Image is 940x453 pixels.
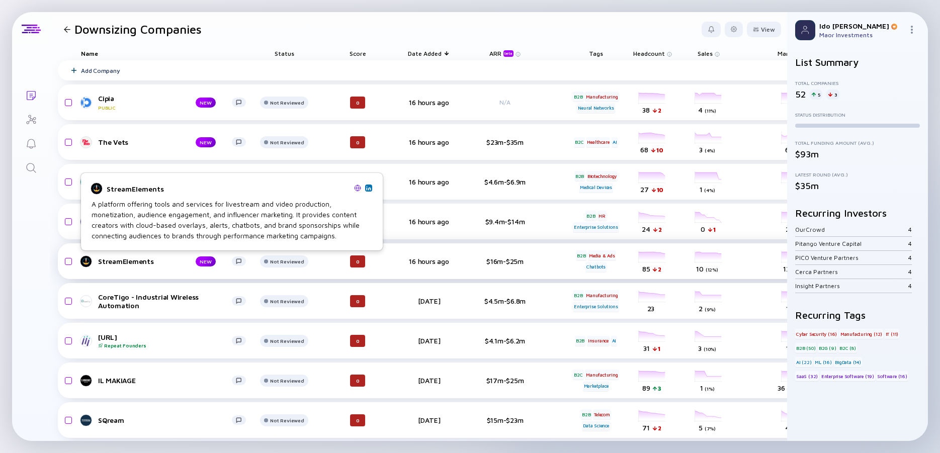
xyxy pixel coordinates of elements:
div: ML (16) [814,357,833,367]
div: 4 [908,240,912,247]
div: Insurance [587,336,610,346]
div: B2G (9) [818,343,837,353]
div: Not Reviewed [270,258,304,264]
div: 0 [350,255,365,267]
div: Marketplace [583,381,610,391]
a: The VetsNEW [81,136,254,148]
div: Not Reviewed [270,417,304,423]
div: AI [612,137,618,147]
div: Biotechnology [586,171,618,181]
div: StreamElements [107,185,350,193]
div: Date Added [401,46,457,60]
div: PICO Venture Partners [795,254,908,261]
a: Search [12,155,50,179]
div: 16 hours ago [401,257,457,265]
div: Cipia [98,94,180,111]
div: Pitango Venture Capital [795,240,908,247]
h2: Recurring Investors [795,207,920,219]
div: 16 hours ago [401,217,457,226]
div: Cyber Security (16) [795,329,838,339]
div: B2B [575,336,585,346]
div: ARR [489,50,516,57]
div: Ido [PERSON_NAME] [819,22,904,30]
div: 16 hours ago [401,138,457,146]
div: $4.5m-$6.8m [472,297,538,305]
div: Manufacturing [585,92,619,102]
div: Manufacturing (12) [839,329,883,339]
div: B2C (8) [838,343,857,353]
div: CoreTigo - Industrial Wireless Automation [98,293,232,310]
div: Not Reviewed [270,298,304,304]
div: IL MAKIAGE [98,376,232,385]
div: Enterprise Software (19) [820,371,875,381]
div: Neural Networks [577,103,615,113]
div: Not Reviewed [270,139,304,145]
div: 16 hours ago [401,177,457,186]
a: Reminders [12,131,50,155]
div: $15m-$23m [472,416,538,424]
div: Data Science [582,421,610,431]
div: B2B [585,211,596,221]
a: IL MAKIAGE [81,375,254,387]
div: B2B [573,290,583,300]
div: $35m [795,180,920,191]
div: HR [597,211,607,221]
div: Not Reviewed [270,378,304,384]
div: BigData (14) [834,357,862,367]
div: Healthcare [586,137,610,147]
div: 5 [810,89,822,100]
div: Name [73,46,254,60]
img: Menu [908,26,916,34]
div: Not Reviewed [270,100,304,106]
div: Tags [568,46,624,60]
div: [DATE] [401,376,457,385]
div: Status Distribution [795,112,920,118]
div: $23m-$35m [472,138,538,146]
div: 0 [350,414,365,426]
button: View [747,22,781,37]
div: Telecom [593,409,611,419]
div: B2B [574,171,585,181]
div: Not Reviewed [270,338,304,344]
div: B2B [576,250,586,260]
div: [URL] [98,333,232,348]
div: 52 [795,89,806,100]
div: IT (11) [885,329,900,339]
a: Lists [12,82,50,107]
a: CoreTigo - Industrial Wireless Automation [81,293,254,310]
div: B2B (50) [795,343,816,353]
div: Insight Partners [795,282,908,290]
div: $4.6m-$6.9m [472,177,538,186]
div: Enterprise Solutions [573,302,619,312]
div: 4 [908,282,912,290]
div: [DATE] [401,336,457,345]
div: B2B [573,92,583,102]
div: 0 [350,375,365,387]
div: Add Company [81,67,120,74]
div: OurCrowd [795,226,908,233]
div: Public [98,105,180,111]
img: Profile Picture [795,20,815,40]
div: 3 [826,89,839,100]
div: 4 [908,268,912,276]
a: [URL]Repeat Founders [81,333,254,348]
div: 0 [350,295,365,307]
div: Manufacturing [585,290,619,300]
img: StreamElements Website [354,185,361,192]
a: CipiaPublicNEW [81,94,254,111]
div: Enterprise Solutions [573,222,619,232]
div: B2B [581,409,591,419]
div: 0 [350,136,365,148]
span: Status [275,50,294,57]
div: 4 [908,226,912,233]
div: Media & Ads [588,250,616,260]
div: SaaS (32) [795,371,819,381]
a: Investor Map [12,107,50,131]
div: Maor Investments [819,31,904,39]
h2: Recurring Tags [795,309,920,321]
h1: Downsizing Companies [74,22,202,36]
div: 0 [350,97,365,109]
div: [DATE] [401,416,457,424]
div: Software (16) [876,371,908,381]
